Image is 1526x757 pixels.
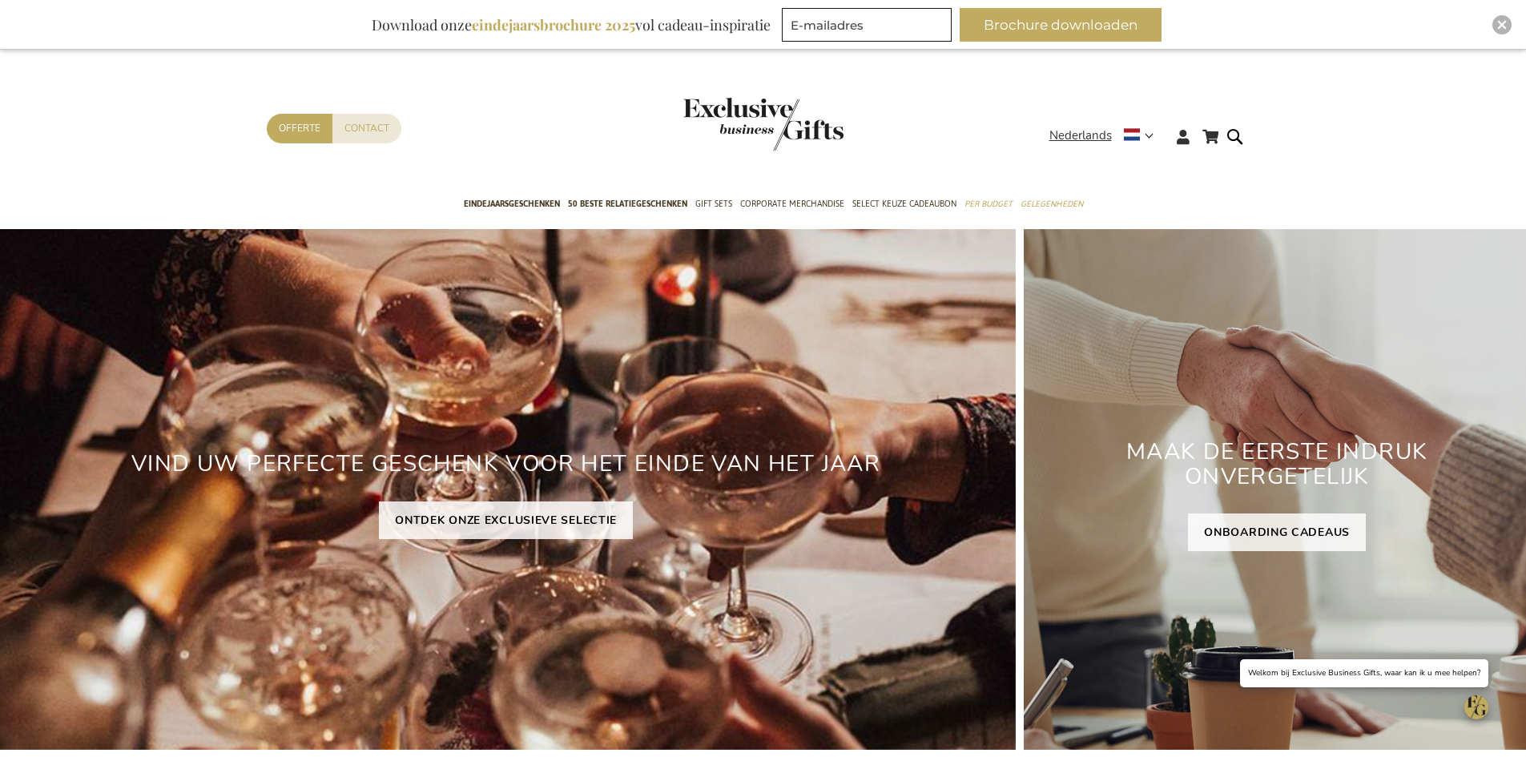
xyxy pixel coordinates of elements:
span: Select Keuze Cadeaubon [852,195,956,212]
form: marketing offers and promotions [782,8,956,46]
span: Gift Sets [695,195,732,212]
a: Contact [332,114,401,143]
span: Gelegenheden [1021,195,1083,212]
a: ONTDEK ONZE EXCLUSIEVE SELECTIE [379,501,633,539]
a: store logo [683,98,763,151]
a: Offerte [267,114,332,143]
span: Corporate Merchandise [740,195,844,212]
button: Brochure downloaden [960,8,1162,42]
span: 50 beste relatiegeschenken [568,195,687,212]
img: Close [1497,20,1507,30]
input: E-mailadres [782,8,952,42]
span: Nederlands [1049,127,1112,145]
div: Nederlands [1049,127,1164,145]
b: eindejaarsbrochure 2025 [472,15,635,34]
div: Close [1492,15,1512,34]
span: Eindejaarsgeschenken [464,195,560,212]
span: Per Budget [964,195,1013,212]
a: ONBOARDING CADEAUS [1188,513,1366,551]
img: Exclusive Business gifts logo [683,98,844,151]
div: Download onze vol cadeau-inspiratie [364,8,778,42]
